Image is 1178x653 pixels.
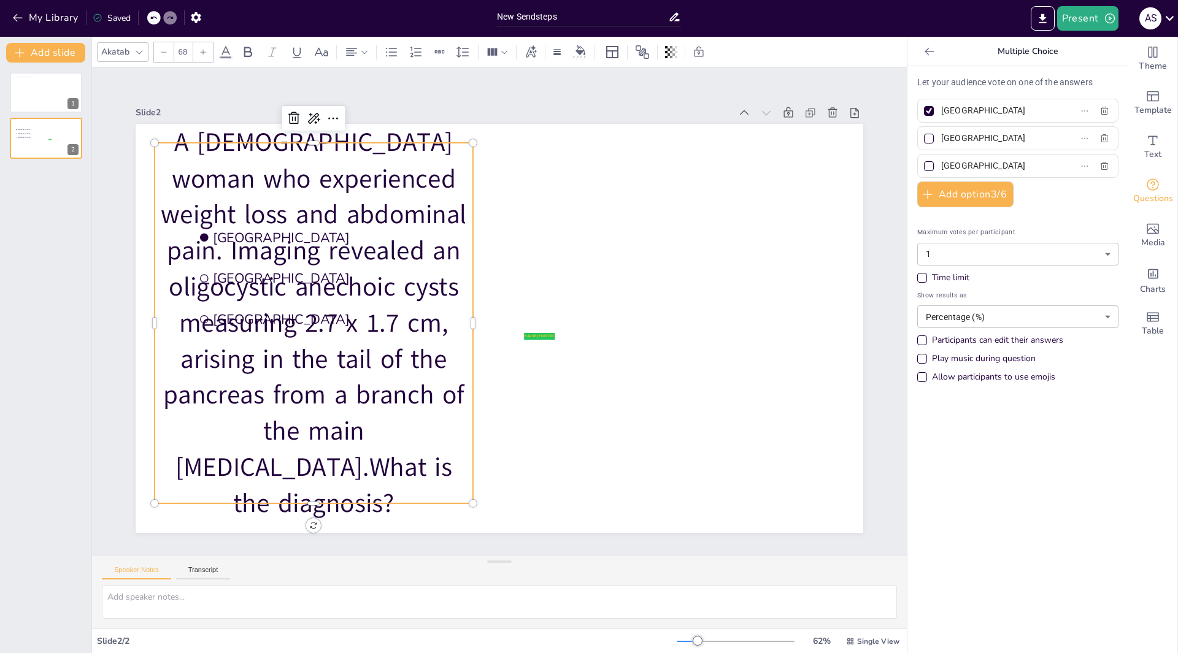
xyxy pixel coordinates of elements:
[1128,258,1177,302] div: Add charts and graphs
[10,118,82,158] div: 2
[932,353,1036,365] div: Play music during question
[917,181,1014,207] button: Add option3/6
[67,144,79,155] div: 2
[1142,324,1164,338] span: Table
[1140,283,1166,296] span: Charts
[1031,6,1055,31] button: Export to PowerPoint
[807,635,836,647] div: 62 %
[176,566,231,579] button: Transcript
[857,636,899,646] span: Single View
[1144,148,1161,161] span: Text
[6,43,85,63] button: Add slide
[9,8,83,28] button: My Library
[97,635,677,647] div: Slide 2 / 2
[93,12,131,24] div: Saved
[917,334,1063,346] div: Participants can edit their answers
[1139,7,1161,29] div: A S
[917,290,1118,300] span: Show results as
[18,128,52,130] span: [GEOGRAPHIC_DATA]
[497,8,668,26] input: Insert title
[99,1,551,492] p: A [DEMOGRAPHIC_DATA] woman who experienced weight loss and abdominal pain. Imaging revealed an ol...
[917,243,1118,265] div: 1
[1128,81,1177,125] div: Add ready made slides
[941,157,1055,175] input: Option 3
[941,102,1055,120] input: Option 1
[18,132,52,134] span: [GEOGRAPHIC_DATA]
[1134,104,1172,117] span: Template
[522,42,540,62] div: Text effects
[917,371,1055,383] div: Allow participants to use emojis
[1128,37,1177,81] div: Change the overall theme
[941,129,1055,147] input: Option 2
[635,45,650,59] span: Position
[483,42,511,62] div: Column Count
[917,272,1118,284] div: Time limit
[10,72,82,113] div: 1
[939,37,1116,66] p: Multiple Choice
[932,371,1055,383] div: Allow participants to use emojis
[917,353,1036,365] div: Play music during question
[917,76,1118,89] p: Let your audience vote on one of the answers
[1141,236,1165,250] span: Media
[571,45,590,58] div: Background color
[1057,6,1118,31] button: Present
[550,42,564,62] div: Border settings
[932,334,1063,346] div: Participants can edit their answers
[102,566,171,579] button: Speaker Notes
[1128,125,1177,169] div: Add text boxes
[917,305,1118,328] div: Percentage (%)
[67,98,79,109] div: 1
[1139,59,1167,73] span: Theme
[602,42,622,62] div: Layout
[1128,169,1177,213] div: Get real-time input from your audience
[1128,302,1177,346] div: Add a table
[1128,213,1177,258] div: Add images, graphics, shapes or video
[99,44,132,60] div: Akatab
[1133,192,1173,205] span: Questions
[932,272,969,284] div: Time limit
[917,227,1118,237] span: Maximum votes per participant
[18,137,52,139] span: [GEOGRAPHIC_DATA]
[1139,6,1161,31] button: A S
